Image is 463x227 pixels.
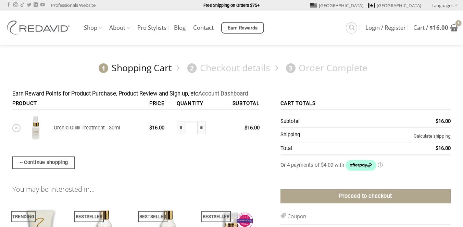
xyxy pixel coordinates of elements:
[7,3,11,8] a: Follow on Facebook
[84,21,102,35] a: Shop
[280,128,341,142] th: Shipping
[34,3,38,8] a: Follow on LinkedIn
[280,162,345,168] span: Or 4 payments of $4.00 with
[245,125,247,131] span: $
[187,63,197,73] span: 2
[310,0,363,11] a: [GEOGRAPHIC_DATA]
[12,89,451,99] div: Earn Reward Points for Product Purchase, Product Review and Sign up, etc
[365,25,406,30] span: Login / Register
[99,63,108,73] span: 1
[280,189,451,203] a: Proceed to checkout
[12,99,147,110] th: Product
[177,122,185,135] input: Reduce quantity of Orchid Oil® Treatment - 30ml
[12,124,21,132] a: Remove Orchid Oil® Treatment - 30ml from cart
[149,125,152,131] span: $
[245,125,260,131] bdi: 16.00
[12,57,451,79] nav: Checkout steps
[436,145,438,151] span: $
[5,21,74,35] img: REDAVID Salon Products | United States
[436,118,438,124] span: $
[198,90,248,97] a: Account Dashboard
[280,142,341,155] th: Total
[429,24,433,31] span: $
[346,22,357,34] a: Search
[40,3,45,8] a: Follow on YouTube
[365,22,406,34] a: Login / Register
[12,185,260,194] h2: You may be interested in…
[414,134,451,139] a: Calculate shipping
[174,22,186,34] a: Blog
[280,99,451,110] th: Cart totals
[228,24,258,32] span: Earn Rewards
[20,3,24,8] a: Follow on TikTok
[23,115,49,141] img: Orchid Oil® Treatment - 30ml
[198,122,206,135] input: Increase quantity of Orchid Oil® Treatment - 30ml
[413,25,448,30] span: Cart /
[429,24,448,31] bdi: 16.00
[13,3,17,8] a: Follow on Instagram
[109,21,130,35] a: About
[280,212,451,225] h3: Coupon
[96,62,172,74] a: 1Shopping Cart
[413,20,458,35] a: View cart
[147,99,174,110] th: Price
[174,99,220,110] th: Quantity
[54,125,120,131] a: Orchid Oil® Treatment - 30ml
[149,125,164,131] bdi: 16.00
[436,118,451,124] bdi: 16.00
[12,156,75,169] a: Continue shopping
[220,99,259,110] th: Subtotal
[280,116,341,128] th: Subtotal
[27,3,31,8] a: Follow on Twitter
[19,159,24,166] span: ←
[368,0,421,11] a: [GEOGRAPHIC_DATA]
[378,162,383,168] a: Information - Opens a dialog
[184,62,270,74] a: 2Checkout details
[436,145,451,151] bdi: 16.00
[193,22,214,34] a: Contact
[137,22,166,34] a: Pro Stylists
[431,0,458,10] a: Languages
[185,122,198,135] input: Product quantity
[203,3,260,8] strong: Free Shipping on Orders $75+
[221,22,264,34] a: Earn Rewards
